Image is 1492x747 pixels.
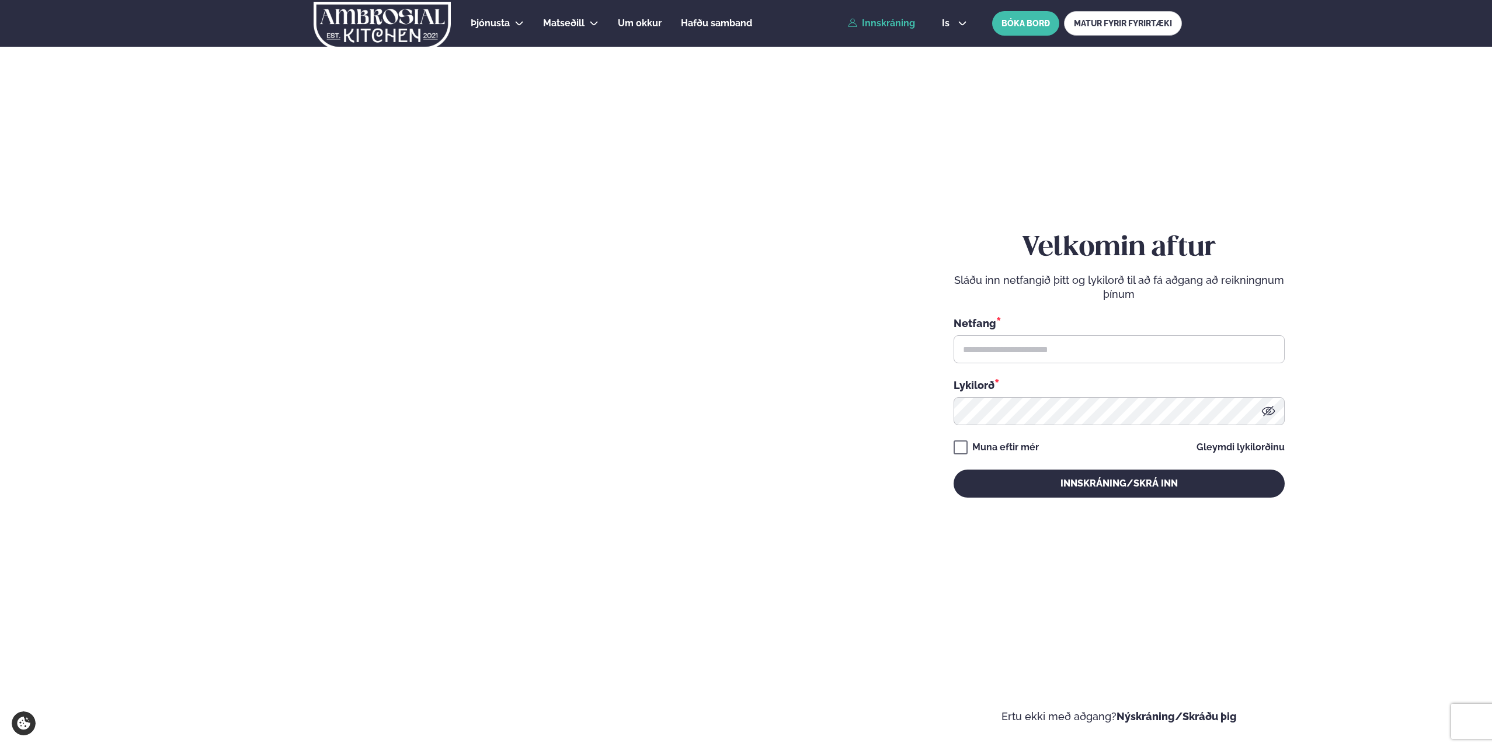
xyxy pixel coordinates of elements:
[933,19,976,28] button: is
[954,232,1285,265] h2: Velkomin aftur
[992,11,1059,36] button: BÓKA BORÐ
[1117,710,1237,722] a: Nýskráning/Skráðu þig
[681,16,752,30] a: Hafðu samband
[954,377,1285,392] div: Lykilorð
[618,18,662,29] span: Um okkur
[954,470,1285,498] button: Innskráning/Skrá inn
[312,2,452,50] img: logo
[618,16,662,30] a: Um okkur
[942,19,953,28] span: is
[681,18,752,29] span: Hafðu samband
[471,16,510,30] a: Þjónusta
[543,16,585,30] a: Matseðill
[781,710,1458,724] p: Ertu ekki með aðgang?
[35,537,277,635] h2: Velkomin á Ambrosial kitchen!
[1064,11,1182,36] a: MATUR FYRIR FYRIRTÆKI
[954,273,1285,301] p: Sláðu inn netfangið þitt og lykilorð til að fá aðgang að reikningnum þínum
[35,649,277,677] p: Ef eitthvað sameinar fólk, þá er [PERSON_NAME] matarferðalag.
[954,315,1285,331] div: Netfang
[848,18,915,29] a: Innskráning
[471,18,510,29] span: Þjónusta
[12,711,36,735] a: Cookie settings
[1197,443,1285,452] a: Gleymdi lykilorðinu
[543,18,585,29] span: Matseðill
